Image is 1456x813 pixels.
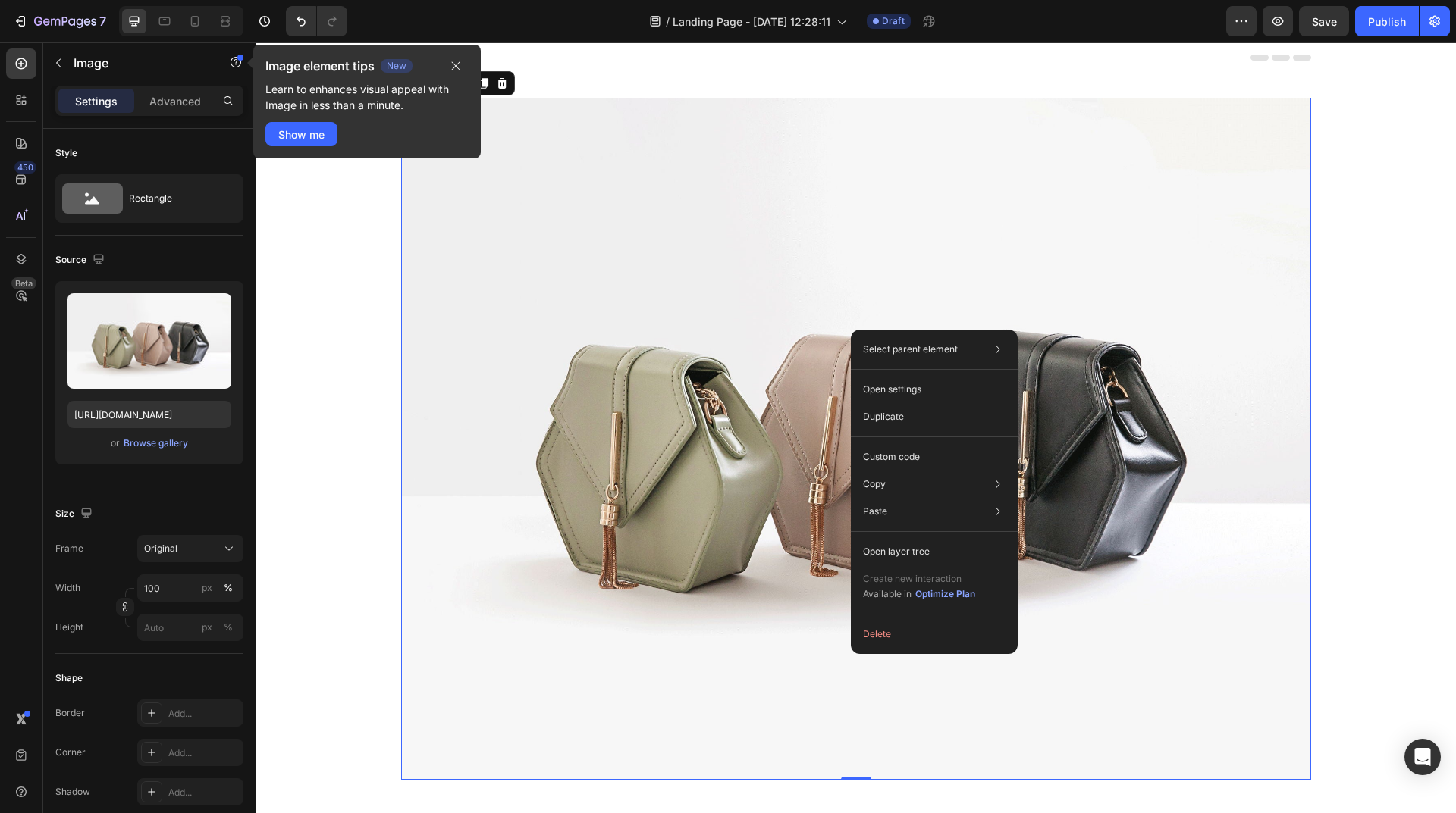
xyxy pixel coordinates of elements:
p: 7 [99,12,106,30]
p: Paste [863,505,887,518]
div: Undo/Redo [286,6,347,36]
p: Open layer tree [863,545,930,558]
p: Image [74,54,202,72]
button: 7 [6,6,113,36]
span: or [111,434,120,452]
p: Select parent element [863,342,958,356]
input: https://example.com/image.jpg [67,401,231,428]
button: % [198,618,216,636]
div: Add... [168,786,240,799]
button: Browse gallery [123,436,189,451]
button: Optimize Plan [915,586,976,602]
div: Rectangle [129,181,221,216]
p: Copy [863,477,886,491]
p: Settings [75,93,118,109]
button: Original [137,535,243,562]
p: Duplicate [863,410,904,424]
p: Open settings [863,383,921,396]
div: Publish [1368,14,1406,30]
div: 450 [14,161,36,174]
p: Custom code [863,450,920,464]
div: Beta [11,277,36,289]
label: Width [55,581,80,595]
button: px [219,618,237,636]
div: px [202,581,212,595]
div: Add... [168,746,240,760]
div: Open Intercom Messenger [1404,739,1441,775]
div: Shape [55,671,83,685]
label: Height [55,621,83,634]
div: Optimize Plan [915,587,975,601]
span: Save [1312,15,1337,28]
span: Original [144,542,177,555]
div: Corner [55,746,86,759]
p: Create new interaction [863,571,976,586]
span: Draft [882,14,905,28]
div: Browse gallery [124,436,188,450]
iframe: Design area [256,42,1456,813]
button: px [219,579,237,597]
div: Source [55,250,108,270]
label: Frame [55,542,83,555]
div: px [202,621,212,634]
p: Advanced [149,93,201,109]
div: Size [55,504,96,524]
button: % [198,579,216,597]
span: Available in [863,588,912,599]
div: Border [55,706,85,720]
img: preview-image [67,293,231,389]
div: Add... [168,707,240,721]
button: Delete [857,621,1012,648]
div: Shadow [55,785,90,799]
div: % [224,621,233,634]
button: Publish [1355,6,1419,36]
div: Style [55,146,77,160]
input: px% [137,574,243,602]
span: / [666,14,670,30]
span: Landing Page - [DATE] 12:28:11 [673,14,830,30]
div: % [224,581,233,595]
button: Save [1299,6,1349,36]
input: px% [137,614,243,641]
